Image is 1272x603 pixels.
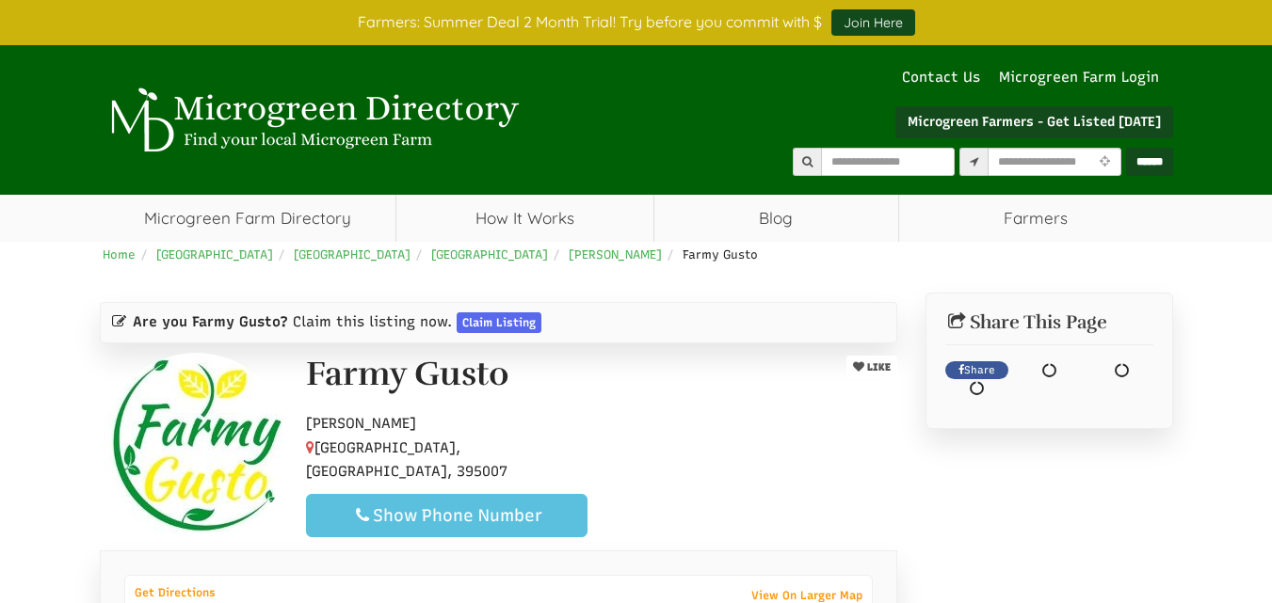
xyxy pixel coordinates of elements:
[654,195,898,242] a: Blog
[102,353,290,541] img: Contact Farmy Gusto
[846,356,897,379] button: LIKE
[100,87,523,153] img: Microgreen Directory
[893,68,990,87] a: Contact Us
[831,9,915,36] a: Join Here
[103,247,136,262] a: Home
[100,195,396,242] a: Microgreen Farm Directory
[293,312,452,332] span: Claim this listing now.
[895,106,1173,138] a: Microgreen Farmers - Get Listed [DATE]
[322,504,572,527] div: Show Phone Number
[156,247,273,262] a: [GEOGRAPHIC_DATA]
[306,356,509,393] h1: Farmy Gusto
[945,312,1153,333] h2: Share This Page
[569,247,662,262] a: [PERSON_NAME]
[999,68,1168,87] a: Microgreen Farm Login
[899,195,1173,242] span: Farmers
[306,415,416,432] span: [PERSON_NAME]
[1095,156,1115,168] i: Use Current Location
[431,247,548,262] a: [GEOGRAPHIC_DATA]
[457,312,541,333] a: Claim Listing
[100,550,898,551] ul: Profile Tabs
[306,439,507,481] span: [GEOGRAPHIC_DATA], [GEOGRAPHIC_DATA], 395007
[86,9,1187,36] div: Farmers: Summer Deal 2 Month Trial! Try before you commit with $
[683,247,758,262] span: Farmy Gusto
[294,247,411,262] a: [GEOGRAPHIC_DATA]
[396,195,653,242] a: How It Works
[864,361,891,373] span: LIKE
[133,312,288,332] span: Are you Farmy Gusto?
[945,361,1008,380] a: Share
